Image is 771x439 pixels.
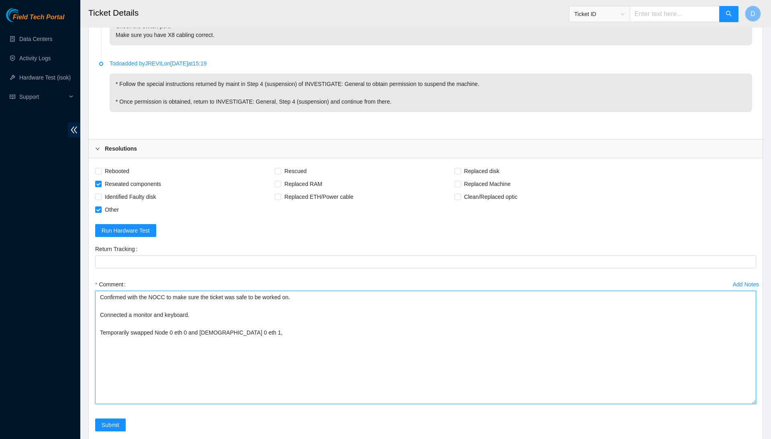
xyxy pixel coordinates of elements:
[281,178,325,190] span: Replaced RAM
[10,94,15,100] span: read
[461,178,514,190] span: Replaced Machine
[102,165,133,178] span: Rebooted
[751,9,755,19] span: D
[19,74,71,81] a: Hardware Test (isok)
[726,10,732,18] span: search
[102,178,164,190] span: Reseated components
[95,224,156,237] button: Run Hardware Test
[95,243,141,255] label: Return Tracking
[102,203,122,216] span: Other
[745,6,761,22] button: D
[281,190,357,203] span: Replaced ETH/Power cable
[13,14,64,21] span: Field Tech Portal
[281,165,310,178] span: Rescued
[461,165,503,178] span: Replaced disk
[19,36,52,42] a: Data Centers
[6,8,41,22] img: Akamai Technologies
[95,255,756,268] input: Return Tracking
[6,14,64,25] a: Akamai TechnologiesField Tech Portal
[95,278,129,291] label: Comment
[102,226,150,235] span: Run Hardware Test
[110,74,752,112] p: * Follow the special instructions returned by maint in Step 4 (suspension) of INVESTIGATE: Genera...
[574,8,625,20] span: Ticket ID
[19,89,67,105] span: Support
[630,6,720,22] input: Enter text here...
[102,421,119,429] span: Submit
[89,139,763,158] div: Resolutions
[102,190,159,203] span: Identified Faulty disk
[105,144,137,153] b: Resolutions
[95,291,756,404] textarea: Comment
[68,123,80,137] span: double-left
[461,190,521,203] span: Clean/Replaced optic
[733,282,759,287] div: Add Notes
[732,278,759,291] button: Add Notes
[719,6,738,22] button: search
[95,146,100,151] span: right
[95,419,126,431] button: Submit
[110,59,752,68] p: Todo added by JREVIL on [DATE] at 15:19
[19,55,51,61] a: Activity Logs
